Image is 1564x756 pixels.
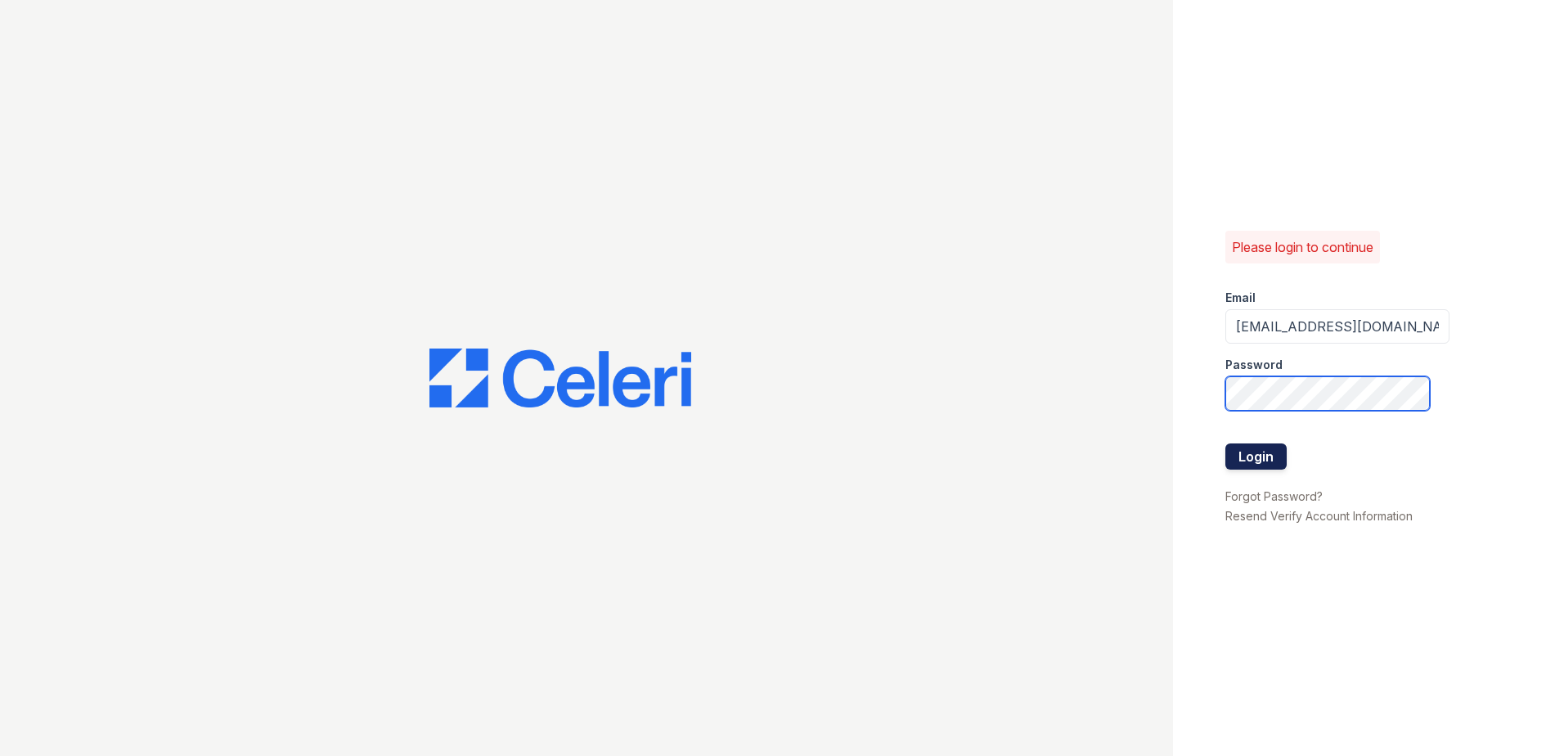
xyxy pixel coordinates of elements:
label: Email [1225,290,1256,306]
img: CE_Logo_Blue-a8612792a0a2168367f1c8372b55b34899dd931a85d93a1a3d3e32e68fde9ad4.png [429,349,691,407]
button: Login [1225,443,1287,470]
a: Forgot Password? [1225,489,1323,503]
a: Resend Verify Account Information [1225,509,1413,523]
label: Password [1225,357,1283,373]
p: Please login to continue [1232,237,1373,257]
